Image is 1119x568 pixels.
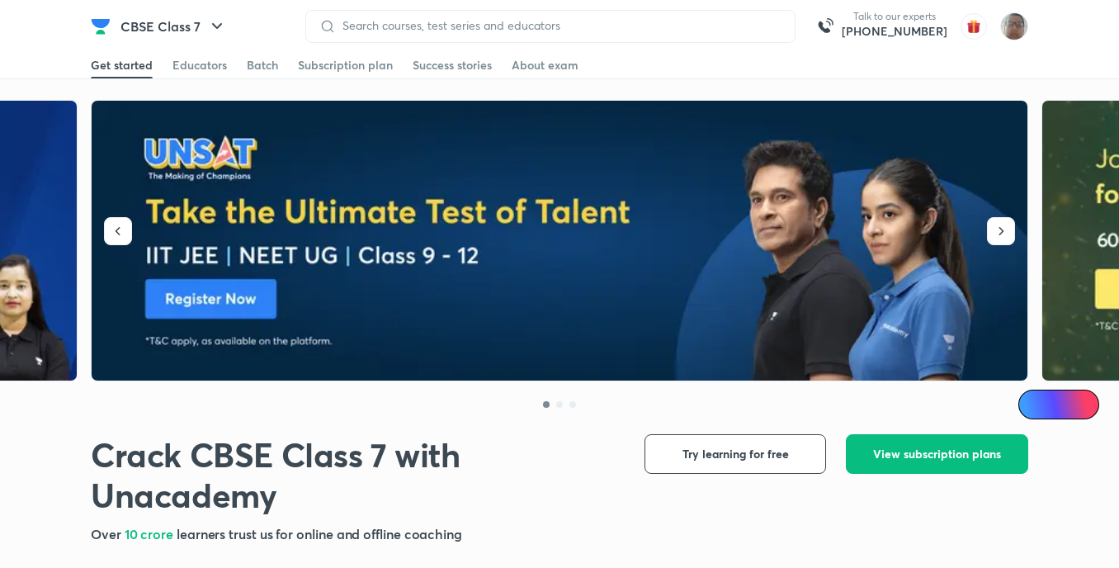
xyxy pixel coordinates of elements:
[125,525,177,542] span: 10 crore
[111,10,237,43] button: CBSE Class 7
[842,10,947,23] p: Talk to our experts
[413,57,492,73] div: Success stories
[91,57,153,73] div: Get started
[842,23,947,40] a: [PHONE_NUMBER]
[1018,390,1099,419] a: Ai Doubts
[247,57,278,73] div: Batch
[413,52,492,78] a: Success stories
[247,52,278,78] a: Batch
[298,52,393,78] a: Subscription plan
[682,446,789,462] span: Try learning for free
[961,13,987,40] img: avatar
[1000,12,1028,40] img: Vinayak Mishra
[809,10,842,43] img: call-us
[512,57,578,73] div: About exam
[298,57,393,73] div: Subscription plan
[177,525,462,542] span: learners trust us for online and offline coaching
[512,52,578,78] a: About exam
[172,52,227,78] a: Educators
[91,525,125,542] span: Over
[172,57,227,73] div: Educators
[873,446,1001,462] span: View subscription plans
[846,434,1028,474] button: View subscription plans
[336,19,781,32] input: Search courses, test series and educators
[91,17,111,36] img: Company Logo
[1046,398,1089,411] span: Ai Doubts
[91,52,153,78] a: Get started
[91,434,618,515] h1: Crack CBSE Class 7 with Unacademy
[644,434,826,474] button: Try learning for free
[1028,398,1041,411] img: Icon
